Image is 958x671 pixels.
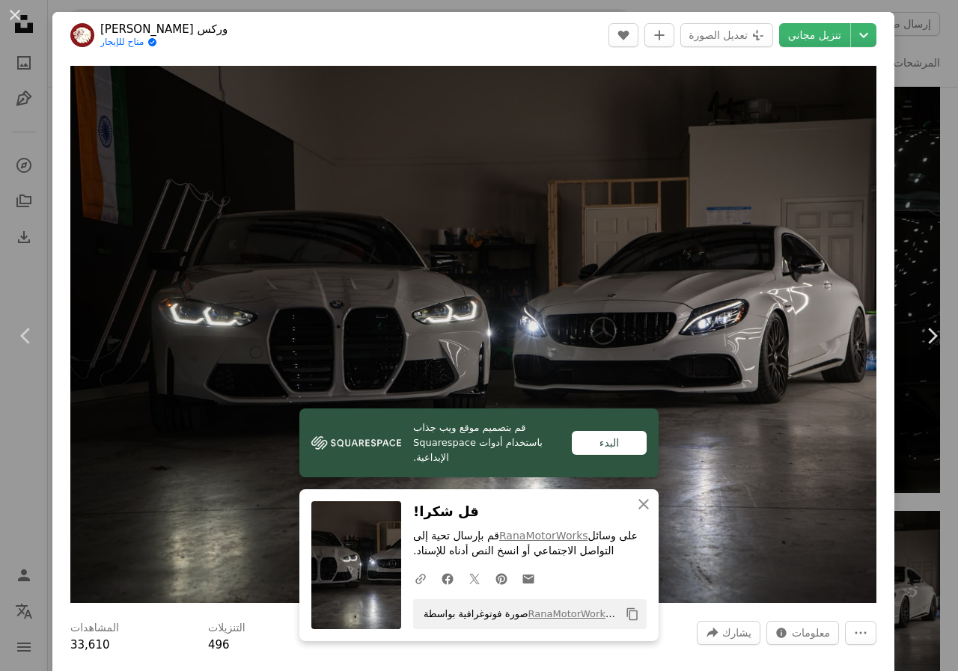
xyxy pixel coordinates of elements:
font: تعديل الصورة [689,29,748,41]
button: قم بتكبير هذه الصورة [70,66,876,603]
button: يحب [608,23,638,47]
button: نسخ إلى الحافظة [620,601,645,627]
img: زوجان من السيارات البيضاء متوقفتان في المرآب [70,66,876,603]
a: [PERSON_NAME] وركس [100,22,228,37]
font: قل شكرا! [413,503,479,519]
a: قم بتصميم موقع ويب جذاب باستخدام أدوات Squarespace الإبداعية.البدء [299,408,659,477]
a: شارك على الفيسبوك [434,563,461,593]
font: تنزيل مجاني [788,29,841,41]
img: انتقل إلى الملف الشخصي لـ RanaMotorWorks [70,23,94,47]
button: إضافة إلى المجموعة [644,23,674,47]
font: صورة فوتوغرافية بواسطة [424,608,528,619]
font: 496 [208,638,230,652]
font: على وسائل التواصل الاجتماعي أو انسخ النص أدناه للإسناد. [413,530,638,557]
img: file-1606177908946-d1eed1cbe4f5image [311,432,401,454]
a: RanaMotorWorks [528,608,615,619]
font: البدء [599,437,619,449]
font: متاح للإيجار [100,37,144,47]
a: تنزيل مجاني [779,23,850,47]
font: 33,610 [70,638,110,652]
font: [PERSON_NAME] وركس [100,22,228,36]
a: شارك على بينتريست [488,563,515,593]
a: شارك على تويتر [461,563,488,593]
button: مزيد من الإجراءات [845,621,876,645]
font: يشارك [722,627,751,639]
a: RanaMotorWorks [499,530,588,542]
font: المشاهدات [70,622,119,634]
button: تعديل الصورة [680,23,773,47]
a: التالي [906,264,958,408]
a: متاح للإيجار [100,37,228,49]
font: معلومات [792,627,830,639]
a: المشاركة عبر البريد الإلكتروني [515,563,542,593]
button: إحصائيات حول هذه الصورة [766,621,839,645]
button: اختر حجم التنزيل [851,23,876,47]
font: التنزيلات [208,622,245,634]
font: قم بإرسال تحية إلى [413,530,499,542]
font: قم بتصميم موقع ويب جذاب باستخدام أدوات Squarespace الإبداعية. [413,422,543,463]
button: شارك هذه الصورة [697,621,760,645]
